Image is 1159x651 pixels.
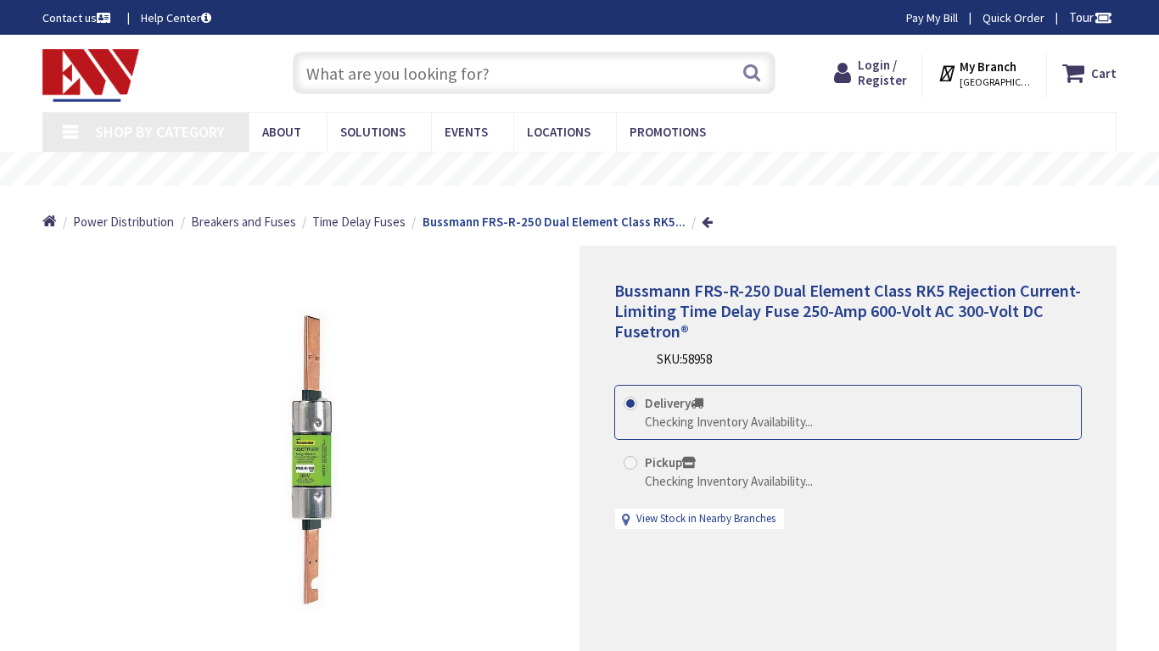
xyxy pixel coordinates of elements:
[682,351,712,367] span: 58958
[527,124,591,140] span: Locations
[834,58,907,88] a: Login / Register
[1091,58,1117,88] strong: Cart
[1069,9,1112,25] span: Tour
[614,280,1081,342] span: Bussmann FRS-R-250 Dual Element Class RK5 Rejection Current-Limiting Time Delay Fuse 250-Amp 600-...
[445,124,488,140] span: Events
[423,214,686,230] strong: Bussmann FRS-R-250 Dual Element Class RK5...
[645,395,703,411] strong: Delivery
[42,49,139,102] img: Electrical Wholesalers, Inc.
[42,9,114,26] a: Contact us
[312,214,406,230] span: Time Delay Fuses
[645,413,813,431] div: Checking Inventory Availability...
[630,124,706,140] span: Promotions
[440,160,750,179] rs-layer: Free Same Day Pickup at 19 Locations
[312,213,406,231] a: Time Delay Fuses
[645,454,696,470] strong: Pickup
[960,75,1032,89] span: [GEOGRAPHIC_DATA], [GEOGRAPHIC_DATA]
[73,213,174,231] a: Power Distribution
[129,278,494,643] img: Bussmann FRS-R-250 Dual Element Class RK5 Rejection Current-Limiting Time Delay Fuse 250-Amp 600-...
[858,57,907,88] span: Login / Register
[293,52,775,94] input: What are you looking for?
[645,472,813,490] div: Checking Inventory Availability...
[340,124,406,140] span: Solutions
[191,214,296,230] span: Breakers and Fuses
[191,213,296,231] a: Breakers and Fuses
[141,9,211,26] a: Help Center
[636,511,775,527] a: View Stock in Nearby Branches
[95,122,225,142] span: Shop By Category
[1062,58,1117,88] a: Cart
[960,58,1016,75] strong: My Branch
[906,9,958,26] a: Pay My Bill
[938,58,1032,88] div: My Branch [GEOGRAPHIC_DATA], [GEOGRAPHIC_DATA]
[983,9,1044,26] a: Quick Order
[262,124,301,140] span: About
[73,214,174,230] span: Power Distribution
[657,350,712,368] div: SKU:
